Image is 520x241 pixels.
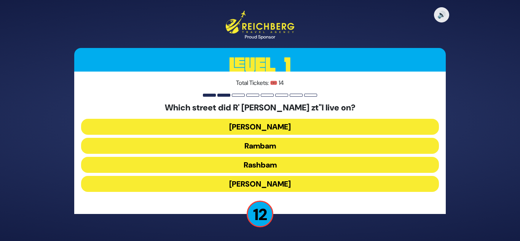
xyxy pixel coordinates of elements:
img: Reichberg Travel [226,11,294,33]
p: Total Tickets: 🎟️ 14 [81,78,439,88]
div: Proud Sponsor [226,34,294,40]
button: Rashbam [81,157,439,173]
p: 12 [247,201,273,227]
button: [PERSON_NAME] [81,176,439,192]
button: 🔊 [434,7,449,22]
button: [PERSON_NAME] [81,119,439,135]
h5: Which street did R' [PERSON_NAME] zt"l live on? [81,103,439,113]
h3: Level 1 [74,48,446,82]
button: Rambam [81,138,439,154]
